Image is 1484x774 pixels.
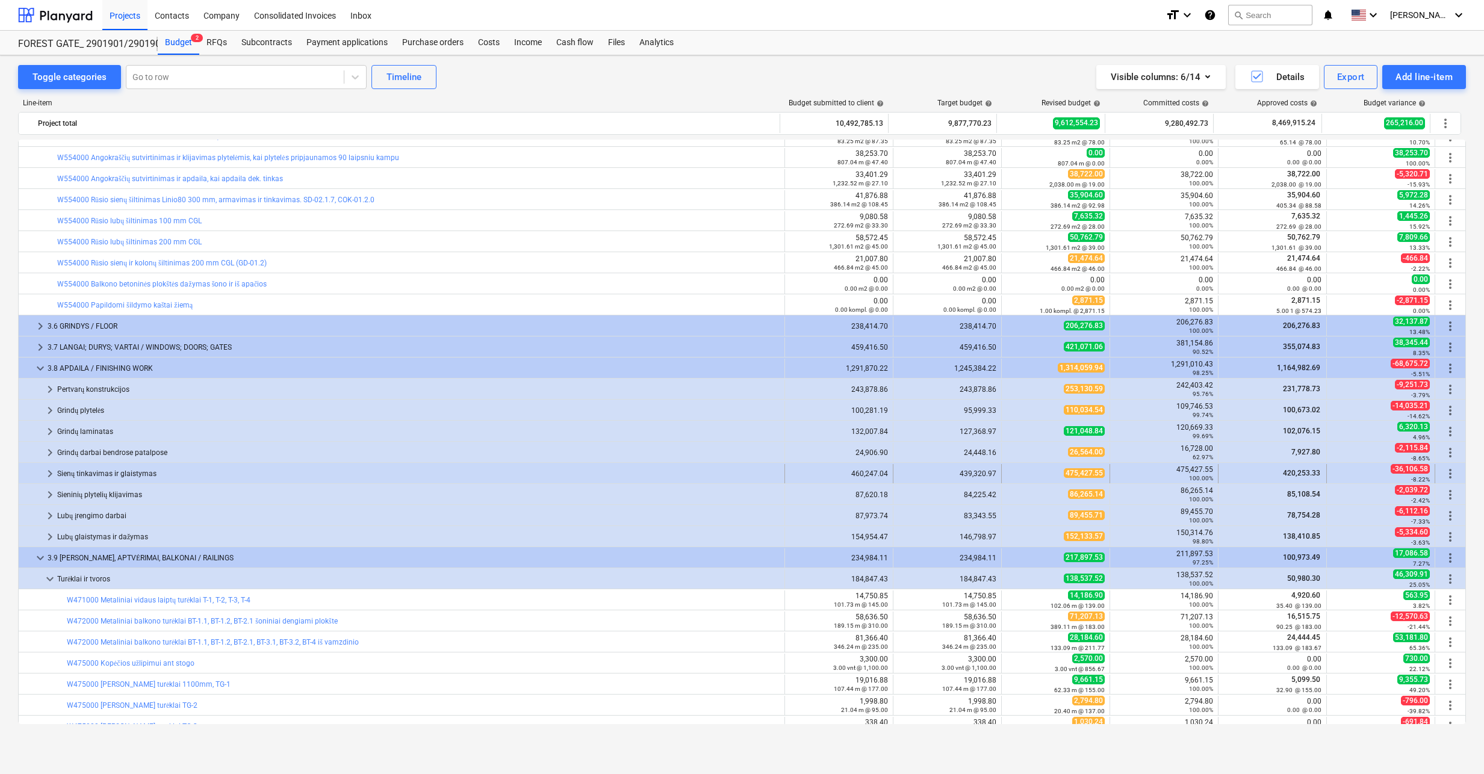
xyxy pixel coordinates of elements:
[1189,475,1213,481] small: 100.00%
[1193,433,1213,439] small: 99.69%
[1068,253,1105,263] span: 21,474.64
[1276,308,1321,314] small: 5.00 1 @ 574.23
[1443,424,1458,439] span: More actions
[1366,8,1380,22] i: keyboard_arrow_down
[1189,264,1213,271] small: 100.00%
[1290,212,1321,220] span: 7,635.32
[1040,308,1105,314] small: 1.00 kompl. @ 2,871.15
[1443,214,1458,228] span: More actions
[1064,426,1105,436] span: 121,048.84
[1286,254,1321,262] span: 21,474.64
[1068,190,1105,200] span: 35,904.60
[1411,455,1430,462] small: -8.65%
[1438,116,1453,131] span: More actions
[1111,69,1211,85] div: Visible columns : 6/14
[395,31,471,55] a: Purchase orders
[57,401,780,420] div: Grindų plytelės
[1064,342,1105,351] span: 421,071.06
[33,361,48,376] span: keyboard_arrow_down
[1250,69,1305,85] div: Details
[790,170,888,187] div: 33,401.29
[57,280,267,288] a: W554000 Balkono betoninės plokštės dažymas šono ir iš apačios
[845,285,888,292] small: 0.00 m2 @ 0.00
[1409,329,1430,335] small: 13.48%
[1451,8,1466,22] i: keyboard_arrow_down
[1408,413,1430,420] small: -14.62%
[898,469,996,478] div: 439,320.97
[1189,138,1213,144] small: 100.00%
[57,153,399,162] a: W554000 Angokraščių sutvirtinimas ir klijavimas plytelėmis, kai plytelės pripjaunamos 90 laipsniu...
[57,175,283,183] a: W554000 Angokraščių sutvirtinimas ir apdaila, kai apdaila dek. tinkas
[1189,327,1213,334] small: 100.00%
[837,159,888,166] small: 807.04 m @ 47.40
[1411,392,1430,398] small: -3.79%
[1115,339,1213,356] div: 381,154.86
[785,114,883,133] div: 10,492,785.13
[1406,160,1430,167] small: 100.00%
[1443,445,1458,460] span: More actions
[1443,551,1458,565] span: More actions
[1193,348,1213,355] small: 90.52%
[1282,469,1321,477] span: 420,253.33
[942,264,996,271] small: 466.84 m2 @ 45.00
[234,31,299,55] a: Subcontracts
[57,422,780,441] div: Grindų laminatas
[943,306,996,313] small: 0.00 kompl. @ 0.00
[941,180,996,187] small: 1,232.52 m @ 27.10
[1282,321,1321,330] span: 206,276.83
[1393,338,1430,347] span: 38,345.44
[1193,391,1213,397] small: 95.76%
[1443,488,1458,502] span: More actions
[1282,406,1321,414] span: 100,673.02
[199,31,234,55] a: RFQs
[43,466,57,481] span: keyboard_arrow_right
[33,340,48,354] span: keyboard_arrow_right
[57,196,374,204] a: W554000 Rūsio sienų šiltinimas Linio80 300 mm, armavimas ir tinkavimas. SD-02.1.7, COK-01.2.0
[57,217,202,225] a: W554000 Rūsio lubų šiltinimas 100 mm CGL
[1061,285,1105,292] small: 0.00 m2 @ 0.00
[1282,342,1321,351] span: 355,074.83
[1046,244,1105,251] small: 1,301.61 m2 @ 39.00
[1443,509,1458,523] span: More actions
[632,31,681,55] a: Analytics
[507,31,549,55] a: Income
[1443,635,1458,649] span: More actions
[1286,191,1321,199] span: 35,904.60
[43,530,57,544] span: keyboard_arrow_right
[1064,321,1105,330] span: 206,276.83
[1276,223,1321,230] small: 272.69 @ 28.00
[1413,286,1430,293] small: 0.00%
[1072,296,1105,305] span: 2,871.15
[1337,69,1365,85] div: Export
[1199,100,1209,107] span: help
[471,31,507,55] div: Costs
[18,38,143,51] div: FOREST GATE_ 2901901/2901902/2901903
[790,191,888,208] div: 41,876.88
[1115,255,1213,271] div: 21,474.64
[1395,380,1430,389] span: -9,251.73
[939,201,996,208] small: 386.14 m2 @ 108.45
[1443,319,1458,333] span: More actions
[1413,350,1430,356] small: 8.35%
[1382,65,1466,89] button: Add line-item
[789,99,884,107] div: Budget submitted to client
[1053,117,1100,129] span: 9,612,554.23
[1324,65,1378,89] button: Export
[1443,698,1458,713] span: More actions
[1143,99,1209,107] div: Committed costs
[1223,276,1321,293] div: 0.00
[790,297,888,314] div: 0.00
[1072,211,1105,221] span: 7,635.32
[1058,363,1105,373] span: 1,314,059.94
[1443,403,1458,418] span: More actions
[43,445,57,460] span: keyboard_arrow_right
[898,170,996,187] div: 33,401.29
[57,380,780,399] div: Pertvarų konstrukcijos
[942,222,996,229] small: 272.69 m2 @ 33.30
[833,180,888,187] small: 1,232.52 m @ 27.10
[1395,169,1430,179] span: -5,320.71
[48,359,780,378] div: 3.8 APDAILA / FINISHING WORK
[1064,405,1105,415] span: 110,034.54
